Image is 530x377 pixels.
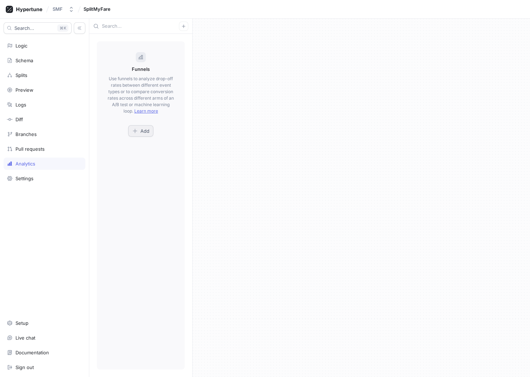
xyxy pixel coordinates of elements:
div: Setup [15,320,28,326]
button: SMF [50,3,77,15]
div: Splits [15,72,27,78]
span: SplitMyFare [84,6,111,12]
p: Funnels [132,66,150,73]
p: Use funnels to analyze drop-off rates between different event types or to compare conversion rate... [108,76,174,114]
div: Preview [15,87,33,93]
div: Documentation [15,350,49,355]
div: Pull requests [15,146,45,152]
div: Branches [15,131,37,137]
input: Search... [102,23,179,30]
a: Documentation [4,346,85,359]
span: Search... [14,26,34,30]
div: Live chat [15,335,35,341]
div: Analytics [15,161,35,167]
div: Diff [15,117,23,122]
button: Add [128,125,153,137]
div: Logic [15,43,27,49]
div: Sign out [15,364,34,370]
a: Learn more [134,108,158,114]
div: Schema [15,58,33,63]
div: SMF [53,6,63,12]
div: Logs [15,102,26,108]
span: Add [140,129,149,133]
div: Settings [15,176,33,181]
button: Search...K [4,22,72,34]
div: K [57,24,68,32]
